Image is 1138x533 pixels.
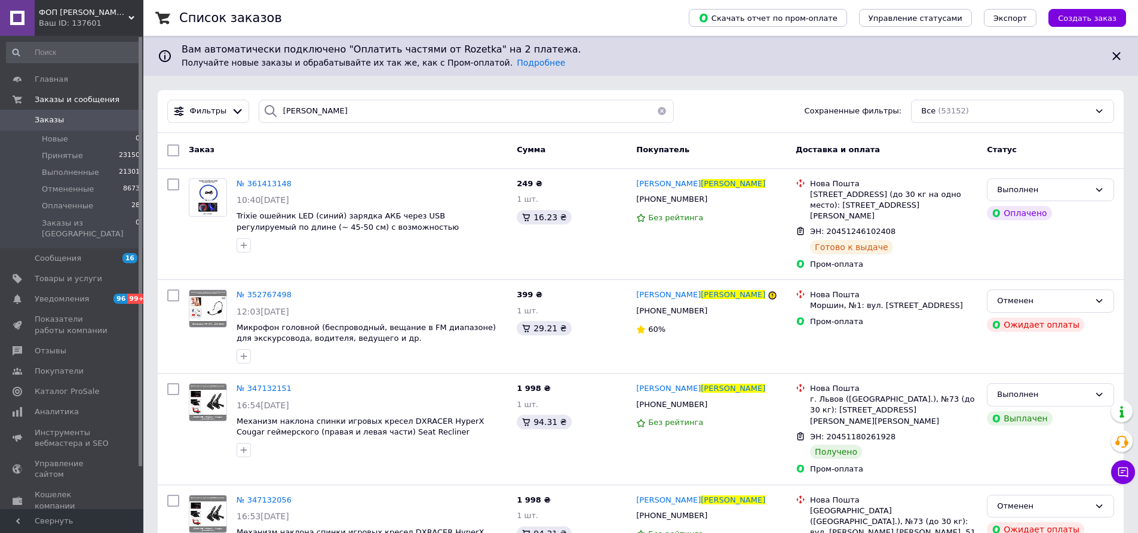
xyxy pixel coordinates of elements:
a: Подробнее [517,58,565,67]
span: 23150 [119,150,140,161]
span: Аналитика [35,406,79,417]
span: [PERSON_NAME] [636,179,701,188]
span: [PHONE_NUMBER] [636,511,707,520]
span: [PERSON_NAME] [701,384,765,393]
div: 16.23 ₴ [517,210,571,224]
span: 16:54[DATE] [237,400,289,410]
span: Покупатели [35,366,84,377]
span: Уведомления [35,294,89,304]
span: (53152) [938,106,969,115]
span: Заказы [35,115,64,125]
a: [PERSON_NAME][PERSON_NAME] [636,383,765,395]
span: 1 шт. [517,195,538,204]
div: Получено [810,445,862,459]
span: 0 [136,134,140,144]
span: Каталог ProSale [35,386,99,397]
span: Сумма [517,145,545,154]
button: Управление статусами [859,9,972,27]
a: Механизм наклона спинки игровых кресел DXRACER HyperX Cougar геймерского (правая и левая части) S... [237,417,484,437]
span: Главная [35,74,68,85]
div: Отменен [997,500,1090,513]
span: № 361413148 [237,179,292,188]
span: Экспорт [993,14,1027,23]
span: 21301 [119,167,140,178]
span: [PHONE_NUMBER] [636,306,707,315]
span: 16 [122,253,137,263]
a: [PERSON_NAME][PERSON_NAME] [636,178,765,190]
div: 94.31 ₴ [517,415,571,429]
span: [PHONE_NUMBER] [636,195,707,204]
a: Фото товару [189,495,227,533]
span: 60% [648,325,665,334]
button: Очистить [650,100,674,123]
div: Пром-оплата [810,316,977,327]
span: Сохраненные фильтры: [804,106,901,117]
div: Ваш ID: 137601 [39,18,143,29]
span: Отзывы [35,346,66,356]
span: 249 ₴ [517,179,542,188]
input: Поиск по номеру заказа, ФИО покупателя, номеру телефона, Email, номеру накладной [259,100,674,123]
span: 1 шт. [517,306,538,315]
span: Новые [42,134,68,144]
span: Заказы и сообщения [35,94,119,105]
span: 10:40[DATE] [237,195,289,205]
span: Инструменты вебмастера и SEO [35,427,111,449]
div: Моршин, №1: вул. [STREET_ADDRESS] [810,300,977,311]
button: Чат с покупателем [1111,460,1135,484]
a: Микрофон головной (беспроводный, вещание в FM диапазоне) для экскурсовода, водителя, ведущего и др. [237,323,496,343]
span: [PERSON_NAME] [701,290,765,299]
div: [STREET_ADDRESS] (до 30 кг на одно место): [STREET_ADDRESS][PERSON_NAME] [810,189,977,222]
a: [PERSON_NAME][PERSON_NAME] [636,495,765,506]
span: Покупатель [636,145,689,154]
div: Готово к выдаче [810,240,892,254]
span: 16:53[DATE] [237,512,289,521]
img: Фото товару [189,495,226,532]
a: Создать заказ [1036,13,1126,22]
a: № 347132056 [237,495,292,504]
span: ЭН: 20451180261928 [810,432,895,441]
span: 8673 [123,184,140,195]
div: Нова Пошта [810,289,977,300]
span: 99+ [127,294,147,304]
a: Фото товару [189,289,227,328]
span: 1 998 ₴ [517,495,550,504]
span: [PHONE_NUMBER] [636,400,707,409]
span: 12:03[DATE] [237,307,289,316]
span: Кошелек компании [35,489,111,511]
a: Trixie ошейник LED (синий) зарядка АКБ через USB регулируемый по длине (~ 45-50 см) с возможность... [237,211,459,242]
button: Скачать отчет по пром-оплате [689,9,847,27]
span: [PERSON_NAME] [636,290,701,299]
div: Нова Пошта [810,383,977,394]
div: Пром-оплата [810,259,977,270]
a: [PERSON_NAME][PERSON_NAME] [636,289,765,301]
img: Фото товару [193,179,223,216]
span: Без рейтинга [648,418,703,427]
span: Отмененные [42,184,94,195]
span: [PERSON_NAME] [701,495,765,504]
span: Заказ [189,145,214,154]
button: Создать заказ [1048,9,1126,27]
div: Ожидает оплаты [987,318,1084,332]
div: Оплачено [987,206,1051,220]
span: 399 ₴ [517,290,542,299]
input: Поиск [6,42,141,63]
span: 0 [136,218,140,239]
span: Управление статусами [869,14,962,23]
span: 28 [131,201,140,211]
span: Управление сайтом [35,458,111,480]
span: Выполненные [42,167,99,178]
span: Доставка и оплата [796,145,880,154]
span: Принятые [42,150,83,161]
a: № 347132151 [237,384,292,393]
span: Товары и услуги [35,273,102,284]
span: [PERSON_NAME] [701,179,765,188]
span: Сообщения [35,253,81,264]
a: Фото товару [189,383,227,421]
